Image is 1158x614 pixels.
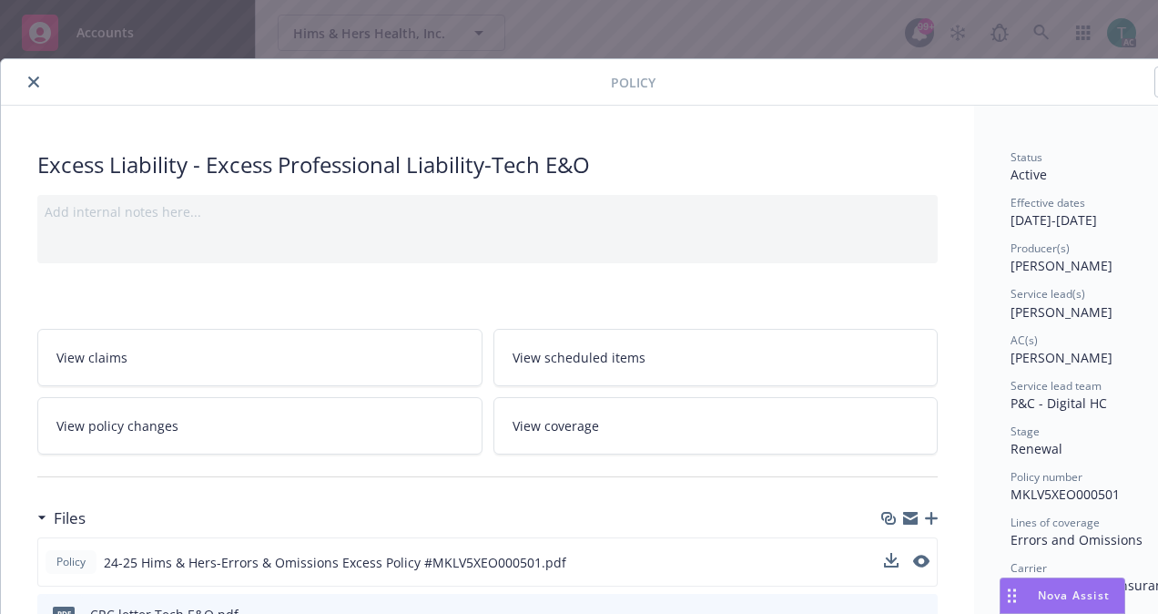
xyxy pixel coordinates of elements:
[1011,240,1070,256] span: Producer(s)
[1011,440,1062,457] span: Renewal
[884,553,899,572] button: download file
[884,553,899,568] button: download file
[37,397,482,455] a: View policy changes
[1038,588,1110,603] span: Nova Assist
[1001,578,1023,613] div: Drag to move
[53,554,89,570] span: Policy
[1011,349,1112,366] span: [PERSON_NAME]
[493,329,939,386] a: View scheduled items
[45,202,930,221] div: Add internal notes here...
[1011,424,1040,439] span: Stage
[23,71,45,93] button: close
[513,348,645,367] span: View scheduled items
[1011,149,1042,165] span: Status
[493,397,939,455] a: View coverage
[56,416,178,435] span: View policy changes
[56,348,127,367] span: View claims
[1011,394,1107,412] span: P&C - Digital HC
[1000,578,1125,614] button: Nova Assist
[1011,469,1082,485] span: Policy number
[1011,515,1100,530] span: Lines of coverage
[37,507,86,530] div: Files
[1011,195,1085,210] span: Effective dates
[913,553,929,572] button: preview file
[37,149,938,180] div: Excess Liability - Excess Professional Liability-Tech E&O
[913,555,929,568] button: preview file
[1011,257,1112,274] span: [PERSON_NAME]
[1011,166,1047,183] span: Active
[513,416,599,435] span: View coverage
[1011,560,1047,576] span: Carrier
[1011,303,1112,321] span: [PERSON_NAME]
[1011,286,1085,302] span: Service lead(s)
[1011,333,1038,348] span: AC(s)
[54,507,86,530] h3: Files
[1011,531,1143,548] span: Errors and Omissions
[37,329,482,386] a: View claims
[611,73,655,92] span: Policy
[104,553,566,572] span: 24-25 Hims & Hers-Errors & Omissions Excess Policy #MKLV5XEO000501.pdf
[1011,378,1102,394] span: Service lead team
[1011,486,1120,503] span: MKLV5XEO000501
